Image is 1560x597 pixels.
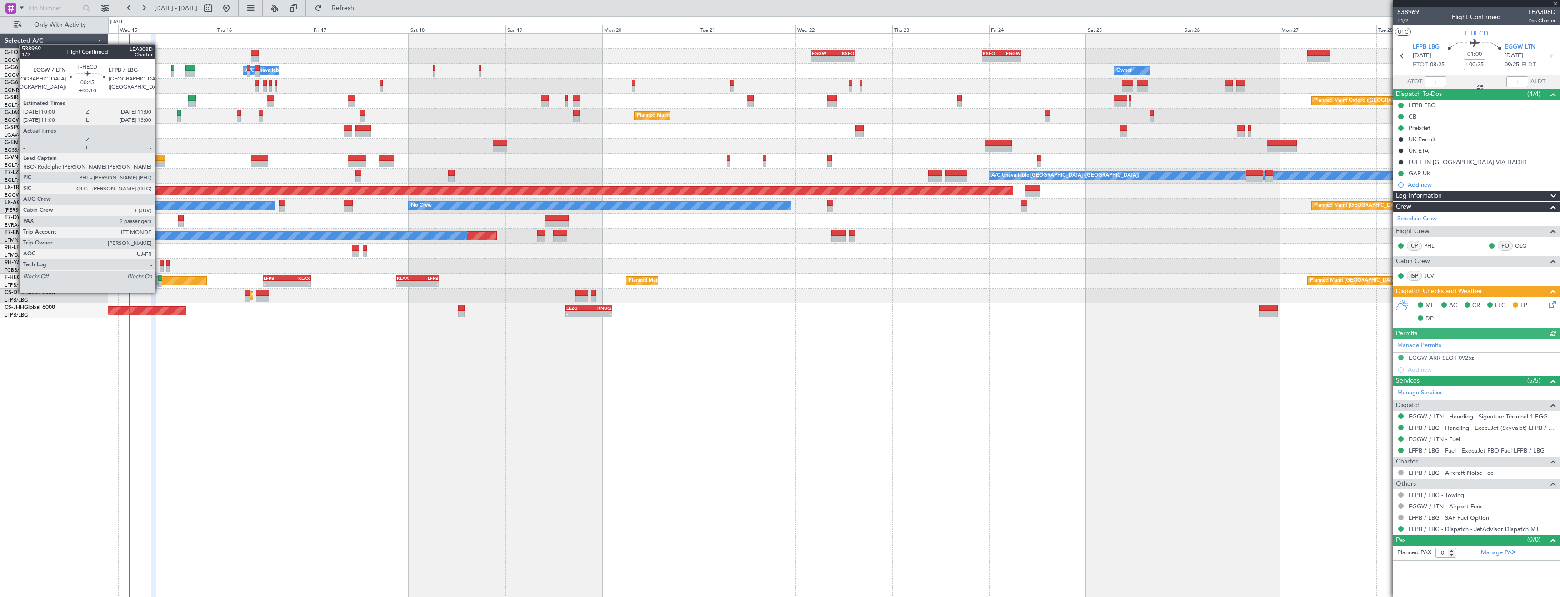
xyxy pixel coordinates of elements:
div: KSFO [983,50,1001,56]
a: G-FOMOGlobal 6000 [5,50,59,55]
a: G-GAALCessna Citation XLS+ [5,65,80,70]
span: T7-LZZI [5,170,23,175]
span: P1/2 [1397,17,1419,25]
a: G-SPCYLegacy 650 [5,125,53,130]
div: Planned Maint [GEOGRAPHIC_DATA] [1314,199,1401,213]
div: [DATE] [110,18,125,26]
div: Prebrief [1409,124,1430,132]
div: UK Permit [1409,135,1436,143]
span: (4/4) [1527,89,1540,99]
div: Planned Maint Oxford ([GEOGRAPHIC_DATA]) [1314,94,1422,108]
span: G-GARE [5,80,25,85]
div: Tue 21 [699,25,795,33]
span: FFC [1495,301,1505,310]
span: LX-TRO [5,185,24,190]
div: - [833,56,854,62]
span: Flight Crew [1396,226,1430,237]
div: Sat 18 [409,25,505,33]
div: Planned Maint [GEOGRAPHIC_DATA] ([GEOGRAPHIC_DATA]) [1310,274,1453,288]
div: GAR UK [1409,169,1430,177]
div: LFPB [264,275,287,281]
span: 08:25 [1430,60,1445,70]
a: LX-TROLegacy 650 [5,185,53,190]
span: LEA308D [1528,7,1555,17]
span: T7-DYN [5,215,25,220]
a: FCBB/BZV [5,267,29,274]
span: Pax [1396,535,1406,546]
div: KLAX [287,275,310,281]
div: Add new [1408,181,1555,189]
a: EGGW/LTN [5,117,32,124]
span: (0/0) [1527,535,1540,544]
a: EGGW/LTN [5,72,32,79]
a: EGGW / LTN - Handling - Signature Terminal 1 EGGW / LTN [1409,413,1555,420]
a: CS-DTRFalcon 2000 [5,290,55,295]
label: Planned PAX [1397,548,1431,557]
span: LX-AOA [5,200,25,205]
span: G-GAAL [5,65,25,70]
a: LFPB / LBG - SAF Fuel Option [1409,514,1489,522]
a: LGAV/ATH [5,132,29,139]
div: Fri 17 [312,25,409,33]
div: KSFO [833,50,854,56]
div: Wed 15 [118,25,215,33]
span: EGGW LTN [1505,43,1535,52]
span: 01:00 [1467,50,1482,59]
span: Charter [1396,457,1418,467]
span: Pos Charter [1528,17,1555,25]
a: LFPB / LBG - Dispatch - JetAdvisor Dispatch MT [1409,525,1539,533]
span: Dispatch To-Dos [1396,89,1442,99]
div: - [264,281,287,287]
a: LFMN/NCE [5,237,31,244]
div: Sat 25 [1086,25,1183,33]
a: 9H-YAAGlobal 5000 [5,260,56,265]
span: G-SIRS [5,95,22,100]
a: G-GARECessna Citation XLS+ [5,80,80,85]
span: Others [1396,479,1416,489]
span: [DATE] - [DATE] [155,4,197,12]
div: CB [1409,113,1416,120]
a: LX-AOACitation Mustang [5,200,70,205]
span: G-FOMO [5,50,28,55]
div: UK ETA [1409,147,1429,154]
a: 9H-LPZLegacy 500 [5,245,52,250]
div: KNUQ [589,305,611,311]
span: DP [1425,314,1434,323]
span: Cabin Crew [1396,256,1430,267]
span: G-ENRG [5,140,26,145]
div: EGGW [1001,50,1020,56]
span: MF [1425,301,1434,310]
span: CR [1472,301,1480,310]
div: LFPB FBO [1409,101,1436,109]
span: 538969 [1397,7,1419,17]
span: CS-DTR [5,290,24,295]
span: T7-EMI [5,230,22,235]
span: Services [1396,376,1420,386]
div: Fri 24 [989,25,1086,33]
span: ALDT [1530,77,1545,86]
a: PHL [1424,242,1445,250]
div: FUEL IN [GEOGRAPHIC_DATA] VIA HADID [1409,158,1527,166]
a: Schedule Crew [1397,214,1437,224]
div: KLAX [397,275,418,281]
span: 09:25 [1505,60,1519,70]
a: EGGW / LTN - Fuel [1409,435,1460,443]
a: EVRA/[PERSON_NAME] [5,222,61,229]
a: G-JAGAPhenom 300 [5,110,57,115]
a: [PERSON_NAME]/QSA [5,207,58,214]
a: EGGW / LTN - Airport Fees [1409,502,1483,510]
div: Owner [1116,64,1132,78]
a: CS-JHHGlobal 6000 [5,305,55,310]
div: LEZG [566,305,589,311]
div: A/C Unavailable [245,64,283,78]
div: LFPB [418,275,439,281]
div: - [812,56,833,62]
div: CP [1407,241,1422,251]
div: - [1001,56,1020,62]
a: G-SIRSCitation Excel [5,95,57,100]
input: Trip Number [28,1,80,15]
div: Sun 19 [505,25,602,33]
a: EGSS/STN [5,147,29,154]
div: Thu 23 [892,25,989,33]
div: Planned Maint [GEOGRAPHIC_DATA] ([GEOGRAPHIC_DATA]) [629,274,772,288]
